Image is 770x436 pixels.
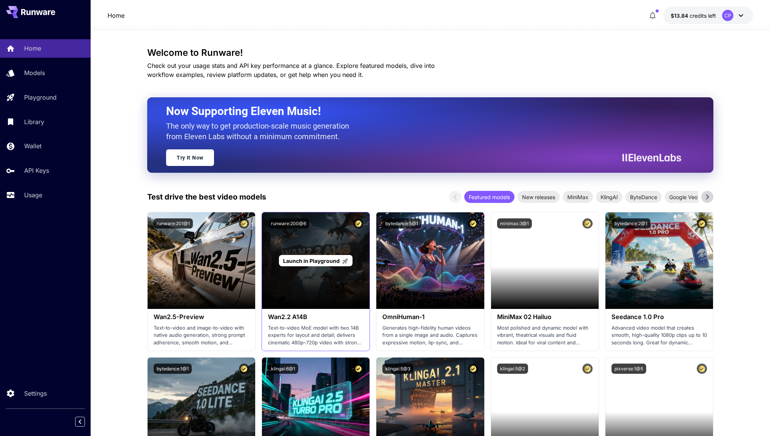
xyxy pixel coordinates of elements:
[382,218,421,229] button: bytedance:5@1
[81,415,91,428] div: Collapse sidebar
[166,121,355,142] p: The only way to get production-scale music generation from Eleven Labs without a minimum commitment.
[611,364,646,374] button: pixverse:1@5
[24,190,42,200] p: Usage
[497,324,593,347] p: Most polished and dynamic model with vibrant, theatrical visuals and fluid motion. Ideal for vira...
[283,258,340,264] span: Launch in Playground
[24,389,47,398] p: Settings
[582,364,593,374] button: Certified Model – Vetted for best performance and includes a commercial license.
[108,11,125,20] nav: breadcrumb
[382,313,478,321] h3: OmniHuman‑1
[468,218,478,229] button: Certified Model – Vetted for best performance and includes a commercial license.
[596,193,622,201] span: KlingAI
[268,313,363,321] h3: Wan2.2 A14B
[722,10,733,21] div: CP
[563,193,593,201] span: MiniMax
[468,364,478,374] button: Certified Model – Vetted for best performance and includes a commercial license.
[382,364,413,374] button: klingai:5@3
[154,324,249,347] p: Text-to-video and image-to-video with native audio generation, strong prompt adherence, smooth mo...
[690,12,716,19] span: credits left
[148,212,255,309] img: alt
[108,11,125,20] a: Home
[353,218,363,229] button: Certified Model – Vetted for best performance and includes a commercial license.
[611,313,707,321] h3: Seedance 1.0 Pro
[464,191,514,203] div: Featured models
[665,191,702,203] div: Google Veo
[697,218,707,229] button: Certified Model – Vetted for best performance and includes a commercial license.
[154,313,249,321] h3: Wan2.5-Preview
[464,193,514,201] span: Featured models
[671,12,690,19] span: $13.84
[376,212,484,309] img: alt
[497,218,532,229] button: minimax:3@1
[239,364,249,374] button: Certified Model – Vetted for best performance and includes a commercial license.
[596,191,622,203] div: KlingAI
[497,313,593,321] h3: MiniMax 02 Hailuo
[24,166,49,175] p: API Keys
[611,218,650,229] button: bytedance:2@1
[382,324,478,347] p: Generates high-fidelity human videos from a single image and audio. Captures expressive motion, l...
[154,218,193,229] button: runware:201@1
[268,218,309,229] button: runware:200@6
[625,191,662,203] div: ByteDance
[697,364,707,374] button: Certified Model – Vetted for best performance and includes a commercial license.
[665,193,702,201] span: Google Veo
[268,364,298,374] button: klingai:6@1
[24,117,44,126] p: Library
[671,12,716,20] div: $13.83903
[605,212,713,309] img: alt
[497,364,528,374] button: klingai:5@2
[166,104,676,118] h2: Now Supporting Eleven Music!
[582,218,593,229] button: Certified Model – Vetted for best performance and includes a commercial license.
[75,417,85,427] button: Collapse sidebar
[166,149,214,166] a: Try It Now
[24,93,57,102] p: Playground
[147,191,266,203] p: Test drive the best video models
[147,48,713,58] h3: Welcome to Runware!
[563,191,593,203] div: MiniMax
[268,324,363,347] p: Text-to-video MoE model with two 14B experts for layout and detail; delivers cinematic 480p–720p ...
[24,141,42,150] p: Wallet
[147,62,435,78] span: Check out your usage stats and API key performance at a glance. Explore featured models, dive int...
[353,364,363,374] button: Certified Model – Vetted for best performance and includes a commercial license.
[625,193,662,201] span: ByteDance
[154,364,192,374] button: bytedance:1@1
[663,7,753,24] button: $13.83903CP
[279,255,353,267] a: Launch in Playground
[517,193,560,201] span: New releases
[24,44,41,53] p: Home
[239,218,249,229] button: Certified Model – Vetted for best performance and includes a commercial license.
[611,324,707,347] p: Advanced video model that creates smooth, high-quality 1080p clips up to 10 seconds long. Great f...
[24,68,45,77] p: Models
[491,212,599,309] img: alt
[517,191,560,203] div: New releases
